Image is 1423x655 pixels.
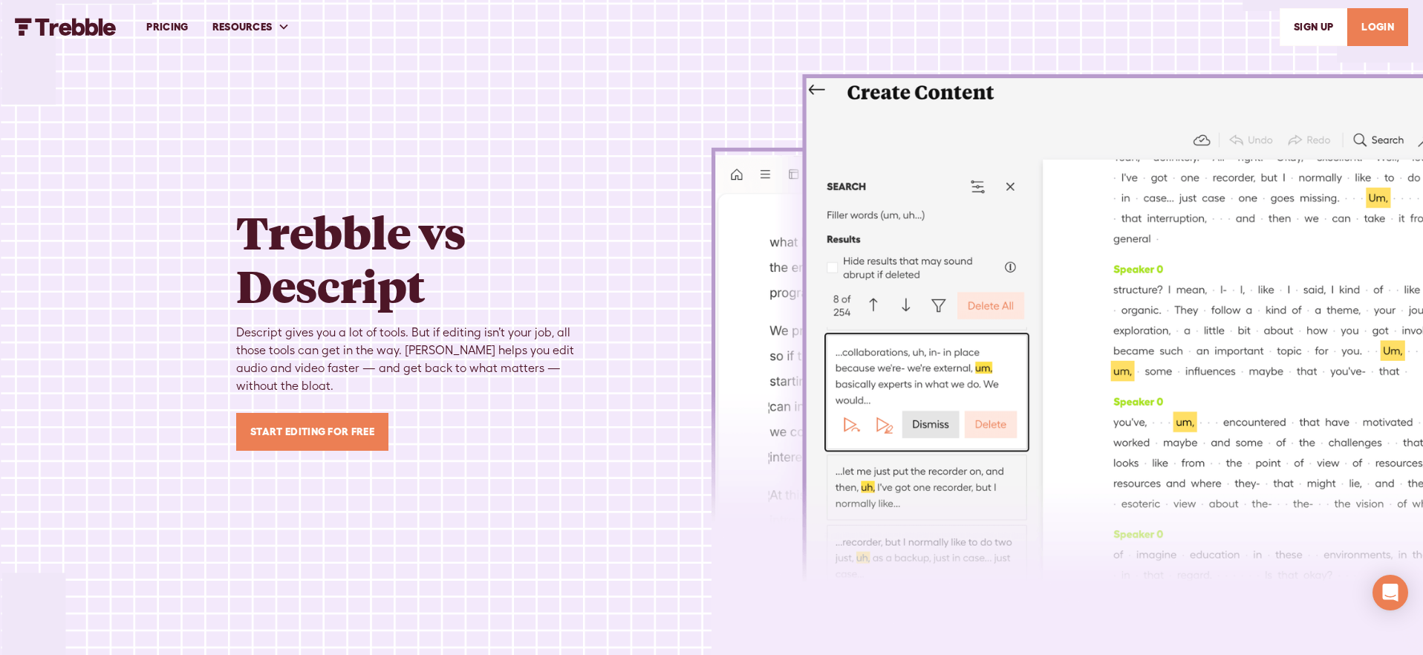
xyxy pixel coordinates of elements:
[201,1,302,53] div: RESOURCES
[15,18,117,36] a: home
[236,413,388,451] a: Start Editing for Free
[236,205,593,312] h1: Trebble vs Descript
[236,324,593,395] div: Descript gives you a lot of tools. But if editing isn’t your job, all those tools can get in the ...
[1372,575,1408,610] div: Open Intercom Messenger
[15,18,117,36] img: Trebble FM Logo
[212,19,273,35] div: RESOURCES
[1280,8,1347,46] a: SIGn UP
[1347,8,1408,46] a: LOGIN
[134,1,200,53] a: PRICING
